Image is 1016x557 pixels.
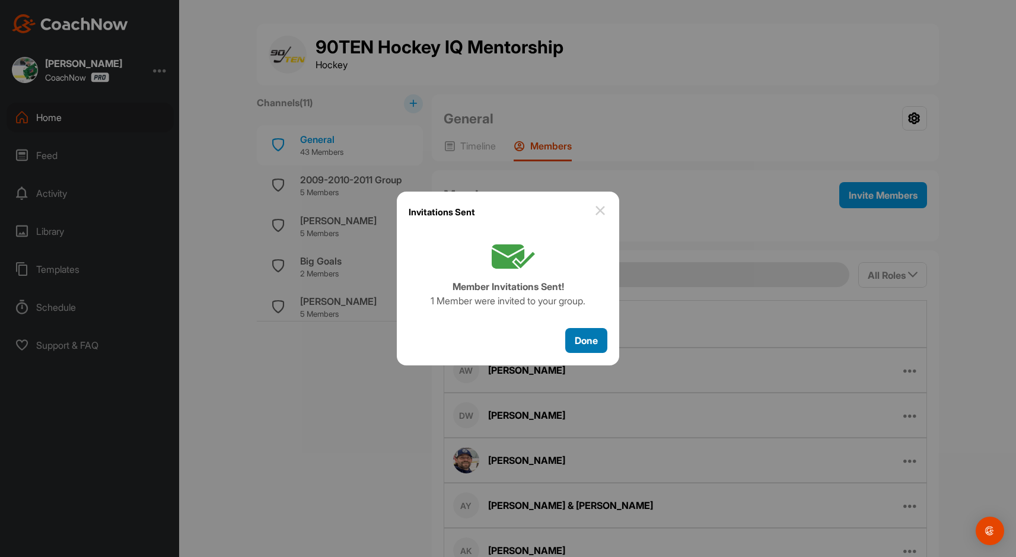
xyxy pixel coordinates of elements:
[565,328,607,354] button: Done
[453,281,564,292] b: Member Invitations Sent!
[976,517,1004,545] div: Open Intercom Messenger
[431,294,585,308] p: 1 Member were invited to your group .
[409,203,475,221] h1: Invitations Sent
[479,244,537,270] img: coachnow icon
[593,203,607,218] img: close
[575,335,598,346] span: Done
